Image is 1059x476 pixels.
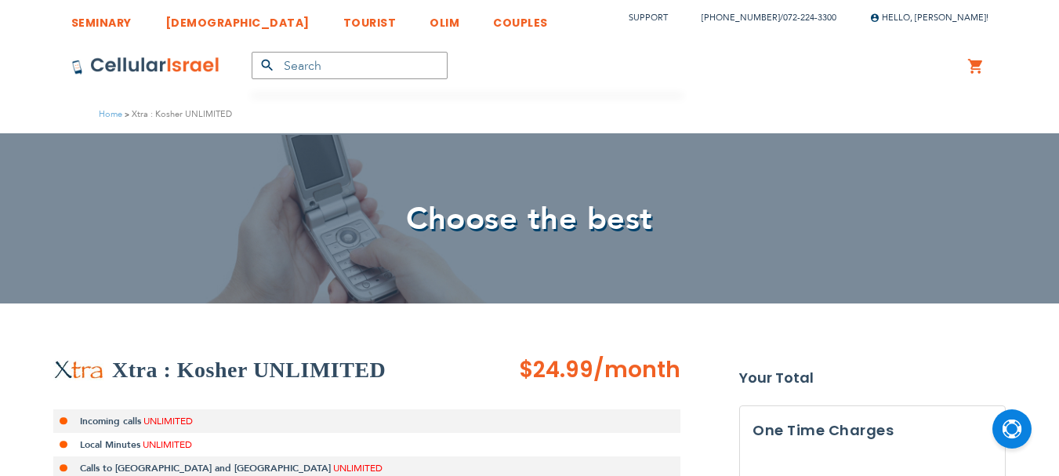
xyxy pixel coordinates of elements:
li: / [686,6,836,29]
strong: Local Minutes [80,438,140,451]
li: Xtra : Kosher UNLIMITED [122,107,232,122]
img: Xtra : Kosher UNLIMITED [53,360,104,380]
a: COUPLES [493,4,548,33]
a: TOURIST [343,4,397,33]
a: SEMINARY [71,4,132,33]
strong: Incoming calls [80,415,141,427]
input: Search [252,52,448,79]
img: Cellular Israel Logo [71,56,220,75]
span: UNLIMITED [333,462,383,474]
a: OLIM [430,4,459,33]
span: $24.99 [519,354,593,385]
strong: Your Total [739,366,1006,390]
span: Choose the best [406,198,653,241]
span: Hello, [PERSON_NAME]! [870,12,988,24]
a: Home [99,108,122,120]
a: Support [629,12,668,24]
span: UNLIMITED [143,438,192,451]
span: UNLIMITED [143,415,193,427]
span: /month [593,354,680,386]
a: [DEMOGRAPHIC_DATA] [165,4,310,33]
a: [PHONE_NUMBER] [702,12,780,24]
h2: Xtra : Kosher UNLIMITED [112,354,386,386]
h3: One Time Charges [753,419,992,442]
a: 072-224-3300 [783,12,836,24]
strong: Calls to [GEOGRAPHIC_DATA] and [GEOGRAPHIC_DATA] [80,462,331,474]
